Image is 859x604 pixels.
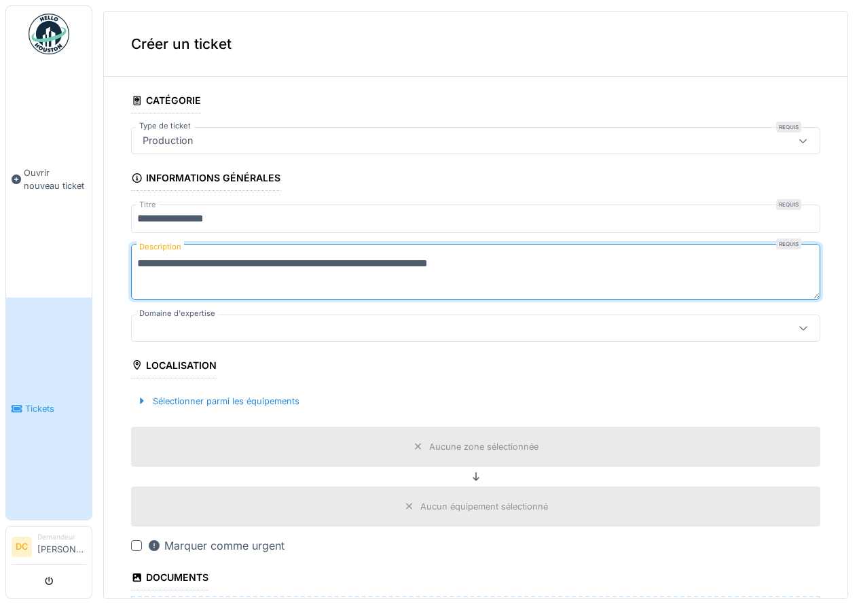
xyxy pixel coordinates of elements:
li: DC [12,537,32,557]
div: Documents [131,567,208,590]
div: Créer un ticket [104,12,847,77]
span: Ouvrir nouveau ticket [24,166,86,192]
div: Marquer comme urgent [147,537,285,554]
a: Ouvrir nouveau ticket [6,62,92,298]
div: Aucune zone sélectionnée [429,440,538,453]
img: Badge_color-CXgf-gQk.svg [29,14,69,54]
label: Domaine d'expertise [136,308,218,319]
div: Informations générales [131,168,280,191]
div: Catégorie [131,90,201,113]
div: Aucun équipement sélectionné [420,500,548,513]
div: Sélectionner parmi les équipements [131,392,305,410]
label: Type de ticket [136,120,194,132]
span: Tickets [25,402,86,415]
div: Demandeur [37,532,86,542]
div: Requis [776,199,801,210]
label: Titre [136,199,159,211]
a: DC Demandeur[PERSON_NAME] [12,532,86,565]
label: Description [136,238,184,255]
a: Tickets [6,298,92,520]
div: Requis [776,122,801,132]
div: Localisation [131,355,217,378]
li: [PERSON_NAME] [37,532,86,561]
div: Requis [776,238,801,249]
div: Production [137,133,199,148]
